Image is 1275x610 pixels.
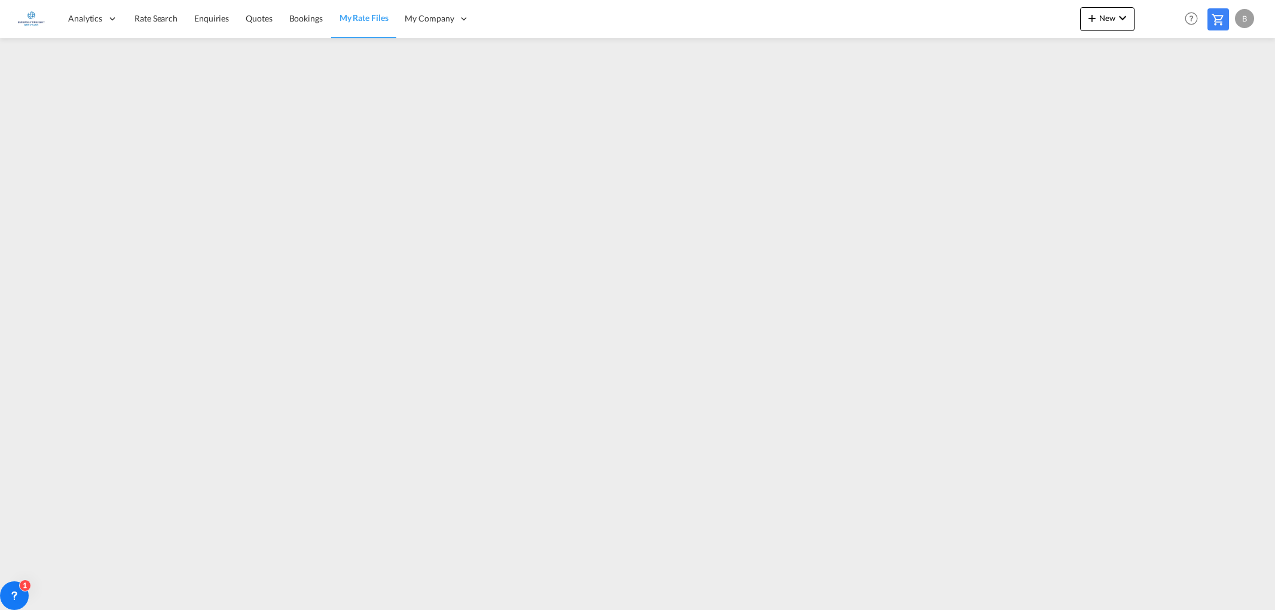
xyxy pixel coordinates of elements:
[289,13,323,23] span: Bookings
[1085,13,1130,23] span: New
[1115,11,1130,25] md-icon: icon-chevron-down
[1181,8,1207,30] div: Help
[68,13,102,24] span: Analytics
[340,13,389,23] span: My Rate Files
[134,13,178,23] span: Rate Search
[405,13,454,24] span: My Company
[1080,7,1135,31] button: icon-plus 400-fgNewicon-chevron-down
[18,5,45,32] img: e1326340b7c511ef854e8d6a806141ad.jpg
[1181,8,1201,29] span: Help
[194,13,229,23] span: Enquiries
[1235,9,1254,28] div: B
[1085,11,1099,25] md-icon: icon-plus 400-fg
[246,13,272,23] span: Quotes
